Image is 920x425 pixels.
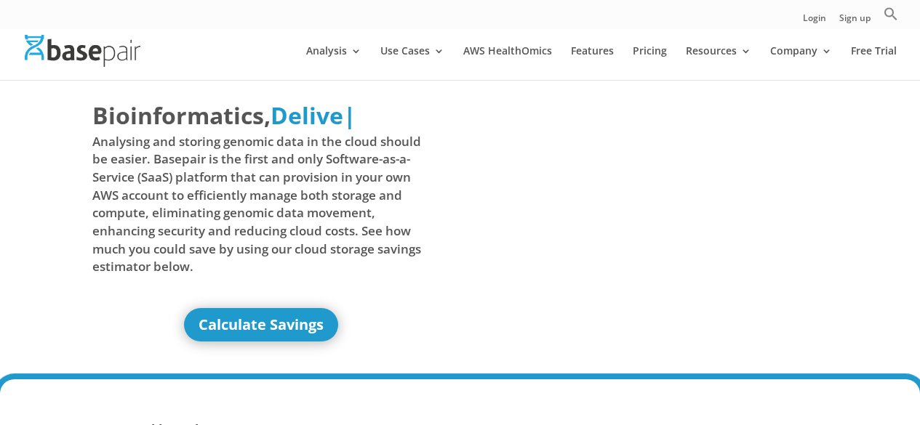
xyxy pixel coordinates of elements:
[25,35,140,66] img: Basepair
[686,46,751,80] a: Resources
[571,46,614,80] a: Features
[770,46,832,80] a: Company
[803,14,826,29] a: Login
[306,46,361,80] a: Analysis
[463,46,552,80] a: AWS HealthOmics
[851,46,897,80] a: Free Trial
[884,7,898,29] a: Search Icon Link
[633,46,667,80] a: Pricing
[92,99,271,132] span: Bioinformatics,
[884,7,898,21] svg: Search
[184,308,338,341] a: Calculate Savings
[470,99,808,289] iframe: Basepair - NGS Analysis Simplified
[92,133,431,276] span: Analysing and storing genomic data in the cloud should be easier. Basepair is the first and only ...
[380,46,444,80] a: Use Cases
[839,14,871,29] a: Sign up
[343,100,356,131] span: |
[271,100,343,131] span: Delive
